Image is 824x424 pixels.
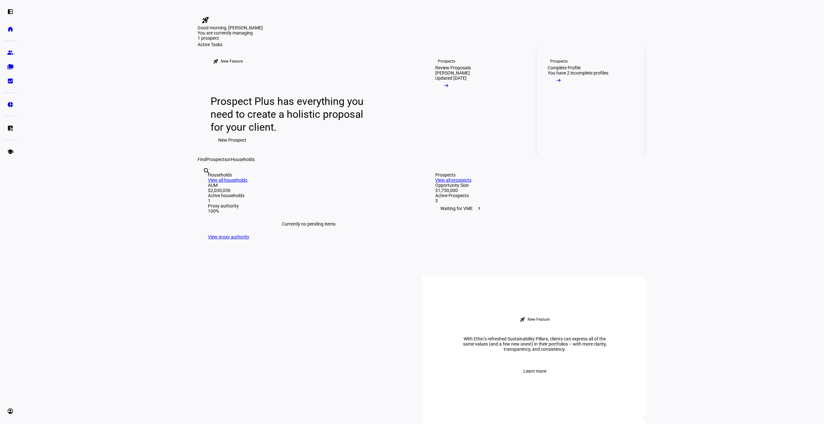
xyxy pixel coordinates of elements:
eth-mat-symbol: group [7,49,14,56]
div: 3 [435,198,637,203]
a: ProspectsComplete ProfileYou have 2 incomplete profiles [537,47,644,157]
mat-icon: search [203,167,211,175]
div: Active households [208,193,409,198]
div: Good morning, [PERSON_NAME] [198,25,647,30]
span: New Prospect [218,134,246,146]
a: group [4,46,17,59]
input: Enter name of prospect or household [203,176,204,184]
div: Prospects [435,172,637,177]
span: Prospects [206,157,227,162]
div: Proxy authority [208,203,409,208]
div: Prospects [438,59,455,64]
div: New Feature [221,59,243,64]
eth-mat-symbol: account_circle [7,408,14,414]
mat-icon: rocket_launch [201,16,209,24]
div: Review Proposals [435,65,471,70]
div: Prospect Plus has everything you need to create a holistic proposal for your client. [211,95,370,134]
a: home [4,23,17,35]
eth-mat-symbol: school [7,148,14,155]
div: 1 [208,198,409,203]
div: $2,030,036 [208,188,409,193]
div: [PERSON_NAME] [435,70,470,76]
span: 2 [477,206,482,211]
div: Find or [198,157,647,162]
div: Active Tasks [198,42,647,47]
div: Complete Profile [548,65,581,70]
button: New Prospect [211,134,254,146]
a: pie_chart [4,98,17,111]
div: New Feature [528,317,550,322]
a: bid_landscape [4,75,17,87]
eth-mat-symbol: pie_chart [7,101,14,108]
mat-icon: arrow_right_alt [443,82,449,89]
div: 100% [208,208,409,214]
span: Households [231,157,255,162]
a: ProspectsReview Proposals[PERSON_NAME]Updated [DATE] [425,47,532,157]
a: folder_copy [4,60,17,73]
div: You have 2 incomplete profiles [548,70,608,76]
div: Updated [DATE] [435,76,467,81]
mat-icon: rocket_launch [213,59,218,64]
div: Opportunity Size [435,183,637,188]
eth-mat-symbol: bid_landscape [7,78,14,84]
span: You are currently managing [198,30,253,35]
div: Currently no pending items [208,214,409,234]
a: View all households [208,177,247,183]
a: View all prospects [435,177,471,183]
mat-icon: rocket_launch [520,317,525,322]
eth-mat-symbol: list_alt_add [7,125,14,131]
div: Active Prospects [435,193,637,198]
div: $1,750,000 [435,188,637,193]
eth-mat-symbol: home [7,26,14,32]
mat-icon: arrow_right_alt [555,77,562,84]
eth-mat-symbol: left_panel_open [7,8,14,15]
a: View proxy authority [208,234,249,239]
div: Waiting for VME [435,203,637,214]
div: Households [208,172,409,177]
div: AUM [208,183,409,188]
eth-mat-symbol: folder_copy [7,64,14,70]
div: 1 prospect [198,35,262,41]
div: Prospects [550,59,568,64]
div: With Ethic’s refreshed Sustainability Pillars, clients can express all of the same values (and a ... [454,336,615,352]
span: Learn more [523,365,546,378]
button: Learn more [516,365,554,378]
